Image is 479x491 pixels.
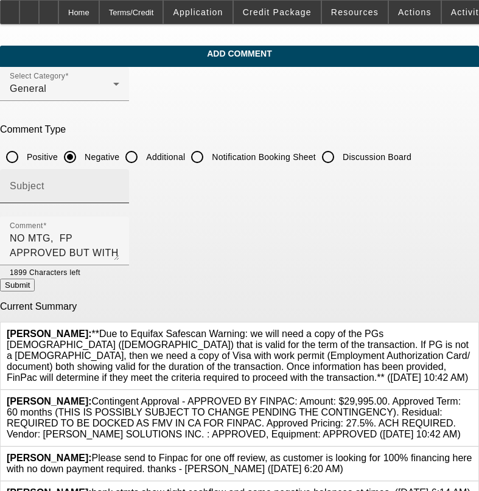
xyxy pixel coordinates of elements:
span: Contingent Approval - APPROVED BY FINPAC: Amount: $29,995.00. Approved Term: 60 months (THIS IS P... [7,396,461,439]
b: [PERSON_NAME]: [7,396,92,406]
button: Credit Package [234,1,321,24]
span: Add Comment [9,49,470,58]
label: Negative [82,151,119,163]
b: [PERSON_NAME]: [7,329,92,339]
span: Resources [331,7,379,17]
span: Please send to Finpac for one off review, as customer is looking for 100% financing here with no ... [7,453,472,474]
span: Application [173,7,223,17]
b: [PERSON_NAME]: [7,453,92,463]
mat-label: Comment [10,222,43,230]
label: Additional [144,151,185,163]
button: Application [164,1,232,24]
button: Actions [389,1,441,24]
mat-label: Select Category [10,72,65,80]
label: Positive [24,151,58,163]
span: General [10,83,46,94]
span: Credit Package [243,7,312,17]
mat-label: Subject [10,181,44,191]
button: Resources [322,1,388,24]
span: **Due to Equifax Safescan Warning: we will need a copy of the PGs [DEMOGRAPHIC_DATA] ([DEMOGRAPHI... [7,329,470,383]
label: Notification Booking Sheet [209,151,316,163]
span: Actions [398,7,432,17]
label: Discussion Board [340,151,411,163]
mat-hint: 1899 Characters left [10,265,80,279]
